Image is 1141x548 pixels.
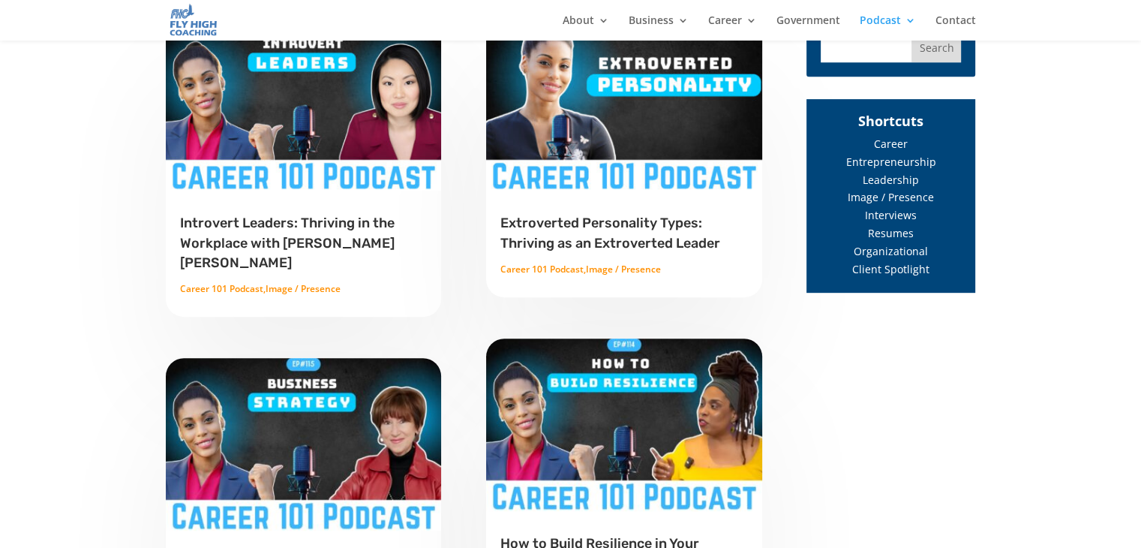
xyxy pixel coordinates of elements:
a: Career 101 Podcast [500,263,584,276]
img: Introvert Leaders: Thriving in the Workplace with Julianna Yau Yorgan [165,17,443,191]
span: Shortcuts [858,112,923,130]
a: Image / Presence [586,263,661,276]
a: Career 101 Podcast [180,282,263,295]
img: Extroverted Personality Types: Thriving as an Extroverted Leader [485,17,763,191]
img: Bold Business Strategy with Dr. Frumi Barr [165,357,443,531]
input: Search [911,33,961,62]
a: Contact [935,15,976,41]
a: Business [629,15,689,41]
a: Organizational [854,244,928,258]
a: Image / Presence [848,190,934,204]
a: Career [708,15,757,41]
a: Introvert Leaders: Thriving in the Workplace with [PERSON_NAME] [PERSON_NAME] [180,215,395,270]
a: Interviews [865,208,917,222]
a: Extroverted Personality Types: Thriving as an Extroverted Leader [500,215,720,251]
p: , [180,280,428,298]
a: Client Spotlight [852,262,929,276]
a: Entrepreneurship [846,155,936,169]
a: About [563,15,609,41]
a: Podcast [860,15,916,41]
p: , [500,260,748,279]
a: Government [776,15,840,41]
a: Leadership [863,173,919,187]
img: How to Build Resilience in Your Mindset with Alethea Felton [485,338,763,511]
a: Image / Presence [266,282,341,295]
img: Fly High Coaching [169,3,218,37]
a: Career [874,137,908,151]
a: Resumes [868,226,914,240]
